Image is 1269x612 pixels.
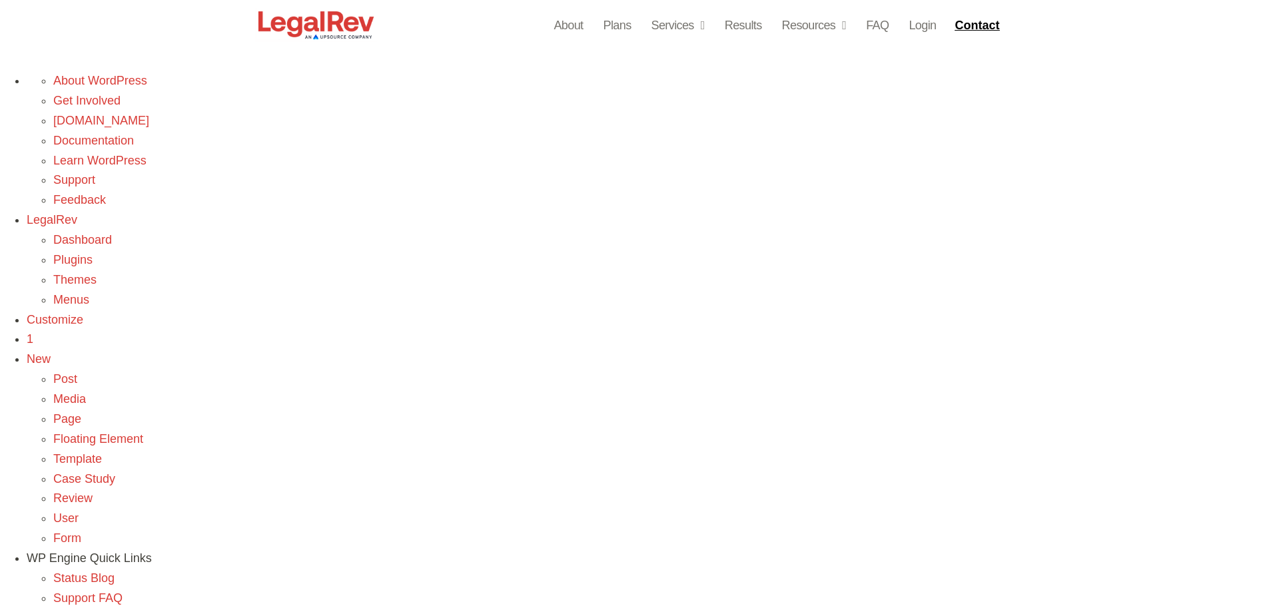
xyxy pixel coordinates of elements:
a: Themes [53,273,97,286]
a: Resources [782,16,847,35]
a: About [554,16,583,35]
a: Contact [949,15,1008,36]
a: Template [53,452,102,465]
a: Plans [604,16,632,35]
span: New [27,352,51,366]
ul: LegalRev [27,230,1269,270]
a: LegalRev [27,213,77,226]
a: Page [53,412,81,426]
a: Login [909,16,936,35]
a: Get Involved [53,94,121,107]
a: Feedback [53,193,106,206]
span: Contact [955,19,999,31]
a: Menus [53,293,89,306]
a: Support [53,173,95,186]
a: Services [651,16,705,35]
a: Customize [27,313,83,326]
span: 1 [27,332,33,346]
a: Form [53,531,81,545]
a: Status Blog [53,571,115,585]
a: FAQ [866,16,889,35]
a: Post [53,372,77,386]
ul: LegalRev [27,270,1269,310]
a: [DOMAIN_NAME] [53,114,149,127]
a: About WordPress [53,74,147,87]
a: Learn WordPress [53,154,147,167]
ul: New [27,370,1269,549]
a: Results [725,16,762,35]
div: WP Engine Quick Links [27,549,1269,569]
ul: About WordPress [27,71,1269,111]
a: Case Study [53,472,115,485]
ul: About WordPress [27,111,1269,210]
a: Review [53,491,93,505]
a: Documentation [53,134,134,147]
a: User [53,511,79,525]
nav: Menu [554,16,936,35]
a: Support FAQ [53,591,123,605]
a: Dashboard [53,233,112,246]
a: Plugins [53,253,93,266]
a: Floating Element [53,432,143,446]
a: Media [53,392,86,406]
